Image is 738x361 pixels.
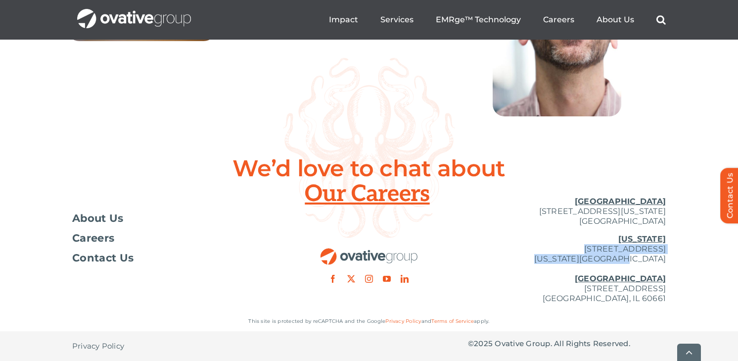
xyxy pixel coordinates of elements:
a: About Us [72,213,270,223]
a: About Us [597,15,634,25]
a: Terms of Service [431,318,474,324]
a: instagram [365,275,373,283]
span: Privacy Policy [72,341,124,351]
u: [US_STATE] [618,234,666,244]
a: Search [656,15,666,25]
a: Impact [329,15,358,25]
span: 2025 [474,339,493,348]
a: youtube [383,275,391,283]
p: [STREET_ADDRESS] [US_STATE][GEOGRAPHIC_DATA] [STREET_ADDRESS] [GEOGRAPHIC_DATA], IL 60661 [468,234,666,304]
span: Contact Us [72,253,134,263]
u: [GEOGRAPHIC_DATA] [575,274,666,283]
p: [STREET_ADDRESS][US_STATE] [GEOGRAPHIC_DATA] [468,197,666,226]
a: Services [380,15,414,25]
a: Careers [72,233,270,243]
span: About Us [72,213,124,223]
p: © Ovative Group. All Rights Reserved. [468,339,666,349]
a: Careers [543,15,574,25]
p: This site is protected by reCAPTCHA and the Google and apply. [72,316,666,326]
nav: Footer - Privacy Policy [72,331,270,361]
a: OG_Full_horizontal_RGB [320,247,418,257]
a: Contact Us [72,253,270,263]
nav: Footer Menu [72,213,270,263]
u: [GEOGRAPHIC_DATA] [575,197,666,206]
a: linkedin [401,275,409,283]
a: Privacy Policy [385,318,421,324]
a: facebook [329,275,337,283]
nav: Menu [329,4,666,36]
a: OG_Full_horizontal_WHT [77,8,191,17]
a: Privacy Policy [72,331,124,361]
a: twitter [347,275,355,283]
a: EMRge™ Technology [436,15,521,25]
span: Careers [72,233,114,243]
